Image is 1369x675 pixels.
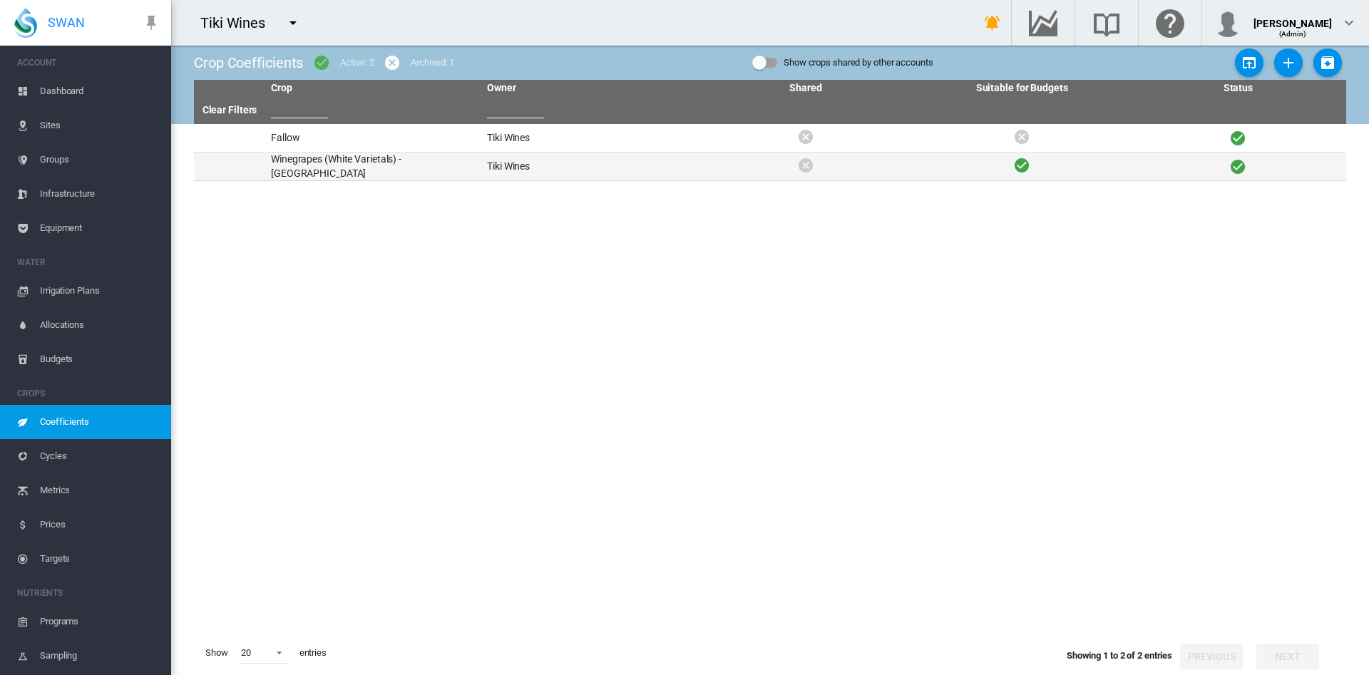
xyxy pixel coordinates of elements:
md-icon: Go to the Data Hub [1026,14,1060,31]
td: Fallow [265,124,481,152]
md-icon: icon-package-down [1319,54,1336,71]
button: icon-bell-ring [978,9,1007,37]
tr: Fallow Tiki Wines Active [194,124,1346,153]
md-icon: Click here for help [1153,14,1187,31]
span: CROPS [17,382,160,405]
span: Show [200,641,234,665]
span: Groups [40,143,160,177]
span: Sites [40,108,160,143]
span: Coefficients [40,405,160,439]
i: Active [1013,156,1030,174]
span: Infrastructure [40,177,160,211]
span: Dashboard [40,74,160,108]
span: Metrics [40,473,160,507]
div: Show crops shared by other accounts [784,53,933,73]
a: Suitable for Budgets [976,82,1068,93]
button: icon-menu-down [279,9,307,37]
a: Status [1224,82,1253,93]
span: Programs [40,604,160,639]
span: Targets [40,542,160,576]
span: Irrigation Plans [40,274,160,308]
span: SWAN [48,14,85,31]
span: Budgets [40,342,160,376]
td: Winegrapes (White Varietals) - [GEOGRAPHIC_DATA] [265,153,481,180]
a: Shared [789,82,821,93]
span: Allocations [40,308,160,342]
md-icon: icon-chevron-down [1340,14,1358,31]
span: entries [294,641,332,665]
span: WATER [17,251,160,274]
i: Active [1229,129,1246,147]
i: Active [1229,158,1246,175]
span: Sampling [40,639,160,673]
img: profile.jpg [1214,9,1242,37]
img: SWAN-Landscape-Logo-Colour-drop.png [14,8,37,38]
div: Active: 2 [340,56,374,69]
div: Crop Coefficients [194,53,303,73]
div: Tiki Wines [200,13,278,33]
button: Upload Crop Data [1235,48,1263,77]
div: Archived: 1 [411,56,454,69]
div: [PERSON_NAME] [1253,11,1332,25]
button: Add Crop [1274,48,1303,77]
span: (Admin) [1279,30,1307,38]
button: Download Crop [1313,48,1342,77]
button: Previous [1180,644,1243,669]
span: Showing 1 to 2 of 2 entries [1067,650,1172,661]
md-icon: icon-pin [143,14,160,31]
span: Equipment [40,211,160,245]
span: ACCOUNT [17,51,160,74]
tr: Winegrapes (White Varietals) - [GEOGRAPHIC_DATA] Tiki Wines Active [194,153,1346,181]
td: Tiki Wines [481,124,697,152]
button: icon-checkbox-marked-circle [307,48,336,77]
md-icon: icon-cancel [384,54,401,71]
md-icon: icon-menu-down [284,14,302,31]
button: Next [1256,644,1319,669]
md-switch: Show crops shared by other accounts [752,52,933,73]
span: NUTRIENTS [17,582,160,604]
md-icon: icon-checkbox-marked-circle [313,54,330,71]
a: Clear Filters [202,104,257,115]
td: Tiki Wines [481,153,697,180]
button: icon-cancel [378,48,406,77]
md-icon: Search the knowledge base [1089,14,1124,31]
div: 20 [241,647,251,658]
md-icon: icon-bell-ring [984,14,1001,31]
a: Owner [487,82,516,93]
md-icon: icon-open-in-app [1241,54,1258,71]
a: Crop [271,82,292,93]
span: Prices [40,507,160,542]
md-icon: icon-plus [1280,54,1297,71]
span: Cycles [40,439,160,473]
